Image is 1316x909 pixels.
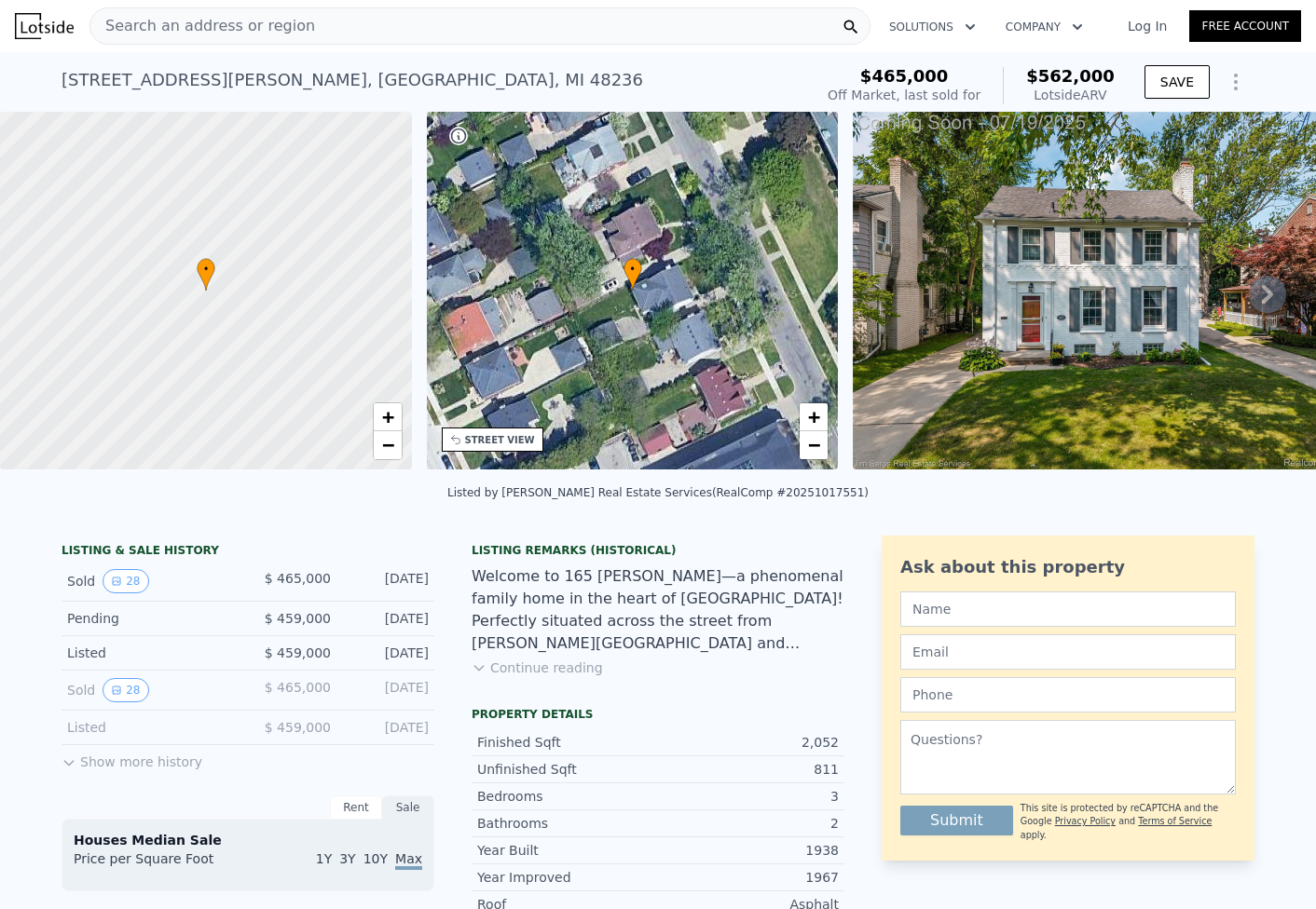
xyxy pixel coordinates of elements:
span: 10Y [363,851,388,866]
div: Listed [67,644,233,662]
span: • [197,261,215,278]
div: Property details [472,707,844,722]
div: • [197,258,215,291]
div: Welcome to 165 [PERSON_NAME]—a phenomenal family home in the heart of [GEOGRAPHIC_DATA]! Perfectl... [472,565,844,655]
div: Listed by [PERSON_NAME] Real Estate Services (RealComp #20251017551) [447,486,869,499]
button: Show more history [62,745,202,771]
div: Sale [382,795,434,820]
div: Price per Square Foot [74,849,248,879]
div: Ask about this property [900,554,1236,580]
button: Company [991,10,1098,44]
span: − [381,433,393,456]
div: Year Improved [477,868,658,887]
input: Email [900,634,1236,670]
div: [DATE] [346,718,429,737]
div: Sold [67,569,233,593]
button: Submit [900,806,1013,835]
div: • [624,258,642,291]
div: 1938 [658,841,839,860]
button: Show Options [1217,63,1254,101]
span: Max [395,851,422,870]
div: 811 [658,760,839,779]
span: + [808,405,820,428]
button: Continue reading [472,658,603,677]
div: Off Market, last sold for [828,86,980,104]
span: 3Y [339,851,355,866]
span: $ 465,000 [265,571,331,586]
input: Name [900,591,1236,627]
div: Bedrooms [477,787,658,806]
div: Pending [67,609,233,628]
span: $ 465,000 [265,680,331,695]
span: $ 459,000 [265,611,331,626]
div: [DATE] [346,569,429,593]
div: 1967 [658,868,839,887]
div: Rent [330,795,382,820]
button: SAVE [1145,65,1210,99]
a: Zoom out [374,431,402,459]
div: Listing Remarks (Historical) [472,543,844,558]
a: Terms of Service [1138,816,1212,826]
div: Sold [67,678,233,702]
span: 1Y [316,851,332,866]
span: • [624,261,642,278]
div: Lotside ARV [1026,86,1115,104]
button: Solutions [874,10,991,44]
span: − [808,433,820,456]
div: Year Built [477,841,658,860]
div: 2 [658,814,839,833]
input: Phone [900,677,1236,712]
span: $465,000 [860,66,949,86]
span: $ 459,000 [265,645,331,660]
a: Zoom in [800,403,828,431]
button: View historical data [103,678,148,702]
div: [DATE] [346,609,429,628]
div: Unfinished Sqft [477,760,658,779]
div: Finished Sqft [477,733,658,752]
div: Listed [67,718,233,737]
div: [DATE] [346,644,429,662]
a: Zoom in [374,403,402,431]
div: [DATE] [346,678,429,702]
a: Free Account [1189,10,1301,42]
div: 2,052 [658,733,839,752]
span: $562,000 [1026,66,1115,86]
img: Lotside [15,13,74,39]
span: + [381,405,393,428]
a: Log In [1105,17,1189,35]
span: Search an address or region [90,15,315,37]
button: View historical data [103,569,148,593]
div: Houses Median Sale [74,831,422,849]
a: Zoom out [800,431,828,459]
div: This site is protected by reCAPTCHA and the Google and apply. [1021,802,1236,842]
div: [STREET_ADDRESS][PERSON_NAME] , [GEOGRAPHIC_DATA] , MI 48236 [62,67,643,93]
div: STREET VIEW [465,433,535,447]
div: Bathrooms [477,814,658,833]
div: 3 [658,787,839,806]
div: LISTING & SALE HISTORY [62,543,434,562]
a: Privacy Policy [1055,816,1116,826]
span: $ 459,000 [265,720,331,735]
